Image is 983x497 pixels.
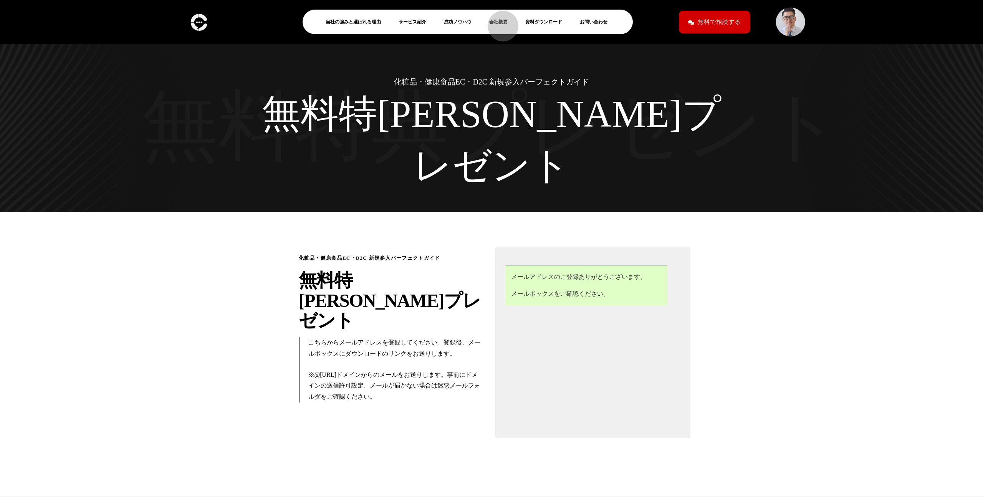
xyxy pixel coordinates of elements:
a: 当社の強みと選ばれる理由 [326,17,387,27]
span: 無料特典プレゼント [141,75,842,178]
a: 成功ノウハウ [444,17,478,27]
a: サービス紹介 [399,17,432,27]
p: メールボックスをご確認ください。 [511,288,661,300]
a: 資料ダウンロード [525,17,568,27]
span: 化粧品・健康食品EC・D2C 新規参入パーフェクトガイド [394,78,589,86]
div: 料 [300,88,339,140]
div: ト [531,140,570,192]
span: 化粧品・健康食品EC・D2C 新規参入パーフェクトガイド [299,255,440,261]
div: プ [444,291,462,311]
p: こちらからメールアドレスを登録してください。登録後、メールボックスにダウンロードのリンクをお送りします。 [308,337,482,359]
a: お問い合わせ [580,17,614,27]
div: ゼ [299,311,317,331]
a: logo-c [188,18,209,25]
a: 会社概要 [489,17,514,27]
div: ト [335,311,354,331]
div: レ [413,140,452,192]
div: ン [491,140,531,192]
div: 特 [339,88,377,140]
div: レ [462,291,481,311]
div: ゼ [452,140,491,192]
p: メールアドレスのご登録ありがとうございます。 [511,272,661,283]
span: 無料で相談する [698,15,741,29]
div: 無 [299,270,317,291]
div: ン [317,311,335,331]
div: プ [682,88,721,140]
div: 無 [262,88,300,140]
div: 料 [316,270,334,291]
a: 無料で相談する [679,11,750,33]
p: ※@[URL]ドメインからのメールをお送りします。事前にドメインの送信許可設定、メールが届かない場合は迷惑メールフォルダをご確認ください。 [308,369,482,403]
img: logo-c [188,11,209,33]
div: [PERSON_NAME] [299,291,444,311]
div: [PERSON_NAME] [377,92,682,136]
div: 特 [334,270,352,291]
